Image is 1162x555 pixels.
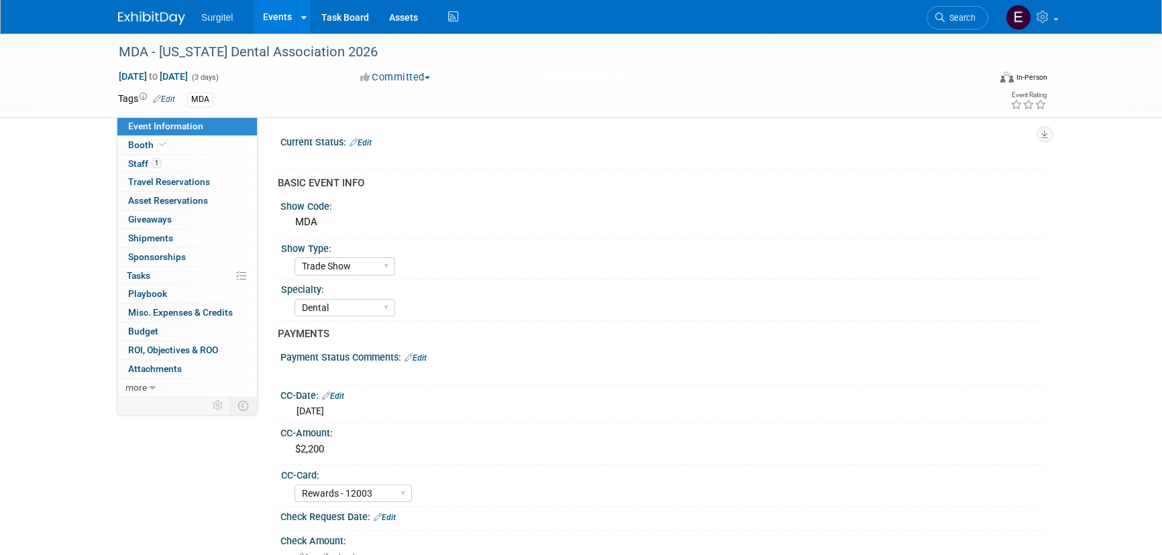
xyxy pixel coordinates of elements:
[128,195,208,206] span: Asset Reservations
[280,385,1044,403] div: CC-Date:
[117,210,257,229] a: Giveaways
[117,322,257,341] a: Budget
[117,173,257,191] a: Travel Reservations
[290,439,1034,460] div: $2,200
[356,70,435,84] button: Committed
[1000,72,1014,82] img: Format-Inperson.png
[350,138,372,147] a: Edit
[128,139,169,150] span: Booth
[114,40,968,64] div: MDA - [US_STATE] Dental Association 2026
[374,513,396,522] a: Edit
[127,270,150,281] span: Tasks
[1016,72,1047,82] div: In-Person
[191,73,219,82] span: (3 days)
[280,132,1044,149] div: Current Status:
[152,158,162,168] span: 1
[128,214,172,225] span: Giveaways
[117,379,257,397] a: more
[128,158,162,169] span: Staff
[297,406,324,416] span: [DATE]
[280,347,1044,365] div: Payment Status Comments:
[280,531,1044,548] div: Check Amount:
[278,327,1034,341] div: PAYMENTS
[118,70,189,82] span: [DATE] [DATE]
[128,288,167,299] span: Playbook
[125,382,147,393] span: more
[201,12,233,23] span: Surgitel
[128,345,218,355] span: ROI, Objectives & ROO
[945,13,975,23] span: Search
[128,233,173,243] span: Shipments
[117,117,257,135] a: Event Information
[117,155,257,173] a: Staff1
[128,176,210,187] span: Travel Reservations
[160,141,166,148] i: Booth reservation complete
[405,353,427,363] a: Edit
[927,6,988,29] a: Search
[117,360,257,378] a: Attachments
[909,70,1047,90] div: Event Format
[230,397,258,414] td: Toggle Event Tabs
[117,192,257,210] a: Asset Reservations
[290,212,1034,233] div: MDA
[128,307,233,318] span: Misc. Expenses & Credits
[128,251,186,262] span: Sponsorships
[117,285,257,303] a: Playbook
[128,363,182,374] span: Attachments
[280,423,1044,440] div: CC-Amount:
[281,239,1038,255] div: Show Type:
[281,280,1038,296] div: Specialty:
[278,176,1034,190] div: BASIC EVENT INFO
[117,248,257,266] a: Sponsorships
[1006,5,1031,30] img: Event Coordinator
[187,92,213,107] div: MDA
[118,92,175,107] td: Tags
[117,304,257,322] a: Misc. Expenses & Credits
[280,507,1044,524] div: Check Request Date:
[281,465,1038,482] div: CC-Card:
[1010,92,1047,99] div: Event Rating
[118,11,185,25] img: ExhibitDay
[128,121,203,131] span: Event Information
[280,196,1044,213] div: Show Code:
[128,326,158,336] span: Budget
[117,136,257,154] a: Booth
[153,95,175,104] a: Edit
[147,71,160,82] span: to
[117,229,257,247] a: Shipments
[322,391,344,401] a: Edit
[207,397,230,414] td: Personalize Event Tab Strip
[117,267,257,285] a: Tasks
[117,341,257,359] a: ROI, Objectives & ROO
